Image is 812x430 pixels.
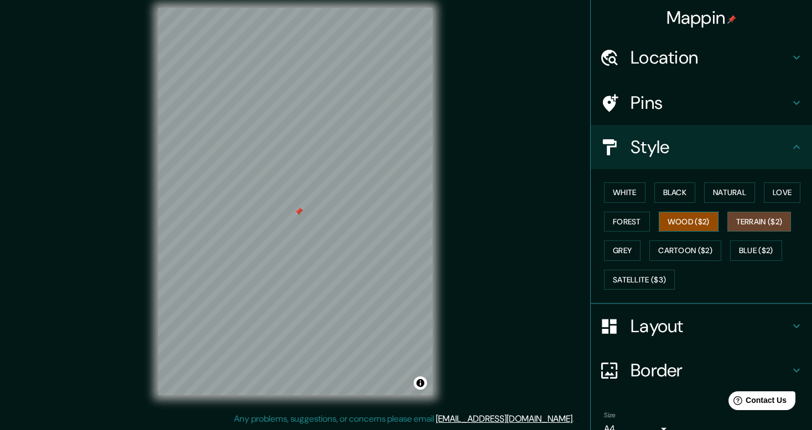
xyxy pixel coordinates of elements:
[604,212,650,232] button: Forest
[158,8,433,395] canvas: Map
[649,240,721,261] button: Cartoon ($2)
[604,270,675,290] button: Satellite ($3)
[631,359,790,381] h4: Border
[591,81,812,125] div: Pins
[631,46,790,69] h4: Location
[591,35,812,80] div: Location
[576,412,578,426] div: .
[704,182,755,203] button: Natural
[436,413,572,424] a: [EMAIL_ADDRESS][DOMAIN_NAME]
[659,212,719,232] button: Wood ($2)
[654,182,696,203] button: Black
[714,387,800,418] iframe: Help widget launcher
[234,412,574,426] p: Any problems, suggestions, or concerns please email .
[591,125,812,169] div: Style
[764,182,800,203] button: Love
[730,240,782,261] button: Blue ($2)
[631,92,790,114] h4: Pins
[591,304,812,348] div: Layout
[667,7,737,29] h4: Mappin
[574,412,576,426] div: .
[631,136,790,158] h4: Style
[414,376,427,390] button: Toggle attribution
[727,15,736,24] img: pin-icon.png
[604,182,646,203] button: White
[631,315,790,337] h4: Layout
[727,212,792,232] button: Terrain ($2)
[604,240,641,261] button: Grey
[591,348,812,392] div: Border
[604,411,616,420] label: Size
